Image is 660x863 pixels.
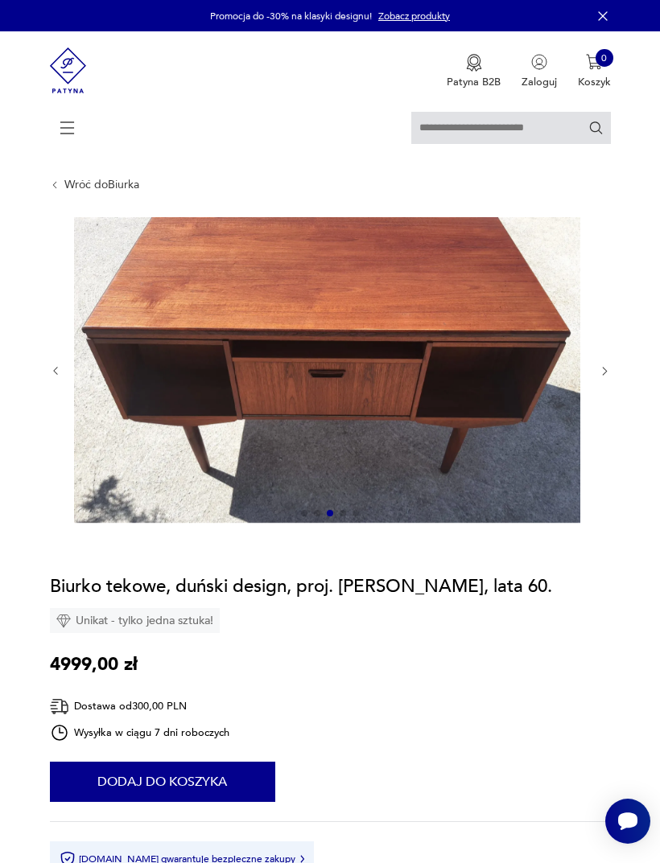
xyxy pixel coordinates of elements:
[56,614,71,628] img: Ikona diamentu
[466,54,482,72] img: Ikona medalu
[378,10,450,23] a: Zobacz produkty
[588,120,604,135] button: Szukaj
[50,31,87,109] img: Patyna - sklep z meblami i dekoracjami vintage
[50,574,552,598] h1: Biurko tekowe, duński design, proj. [PERSON_NAME], lata 60.
[447,75,501,89] p: Patyna B2B
[578,54,611,89] button: 0Koszyk
[50,652,138,676] p: 4999,00 zł
[50,608,220,633] div: Unikat - tylko jedna sztuka!
[50,762,275,802] button: Dodaj do koszyka
[605,799,650,844] iframe: Smartsupp widget button
[522,54,557,89] button: Zaloguj
[64,179,139,191] a: Wróć doBiurka
[210,10,372,23] p: Promocja do -30% na klasyki designu!
[447,54,501,89] button: Patyna B2B
[50,723,229,742] div: Wysyłka w ciągu 7 dni roboczych
[596,49,613,67] div: 0
[522,75,557,89] p: Zaloguj
[74,217,580,523] img: Zdjęcie produktu Biurko tekowe, duński design, proj. J. Svenstrup, Dania, lata 60.
[50,697,229,717] div: Dostawa od 300,00 PLN
[300,855,305,863] img: Ikona strzałki w prawo
[531,54,547,70] img: Ikonka użytkownika
[578,75,611,89] p: Koszyk
[586,54,602,70] img: Ikona koszyka
[50,697,69,717] img: Ikona dostawy
[447,54,501,89] a: Ikona medaluPatyna B2B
